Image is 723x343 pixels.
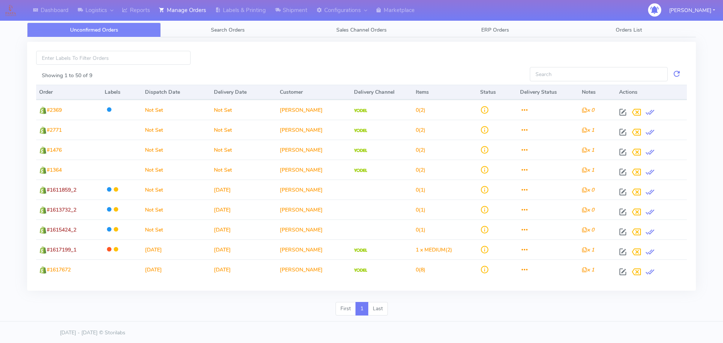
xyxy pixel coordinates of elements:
td: [DATE] [211,220,276,239]
a: 1 [355,302,368,316]
span: (2) [416,146,426,154]
span: (2) [416,127,426,134]
img: Yodel [354,169,367,172]
td: Not Set [211,100,276,120]
span: #1611859_2 [47,186,76,194]
td: [DATE] [142,259,211,279]
label: Showing 1 to 50 of 9 [42,72,92,79]
span: 0 [416,226,419,233]
span: (1) [416,206,426,213]
input: Enter Labels To Filter Orders [36,51,191,65]
i: x 1 [582,127,594,134]
span: #1617199_1 [47,246,76,253]
td: Not Set [142,140,211,160]
td: [PERSON_NAME] [277,259,351,279]
td: [PERSON_NAME] [277,120,351,140]
img: Yodel [354,268,367,272]
input: Search [530,67,668,81]
td: [PERSON_NAME] [277,100,351,120]
span: Sales Channel Orders [336,26,387,34]
span: (2) [416,107,426,114]
td: Not Set [142,200,211,220]
span: ERP Orders [481,26,509,34]
span: Search Orders [211,26,245,34]
i: x 1 [582,146,594,154]
td: [PERSON_NAME] [277,160,351,180]
img: Yodel [354,109,367,113]
img: Yodel [354,248,367,252]
th: Order [36,85,102,100]
td: Not Set [211,160,276,180]
th: Notes [579,85,616,100]
span: #1615424_2 [47,226,76,233]
td: Not Set [142,220,211,239]
th: Delivery Date [211,85,276,100]
img: Yodel [354,149,367,152]
i: x 0 [582,107,594,114]
td: [DATE] [142,239,211,259]
span: 0 [416,206,419,213]
span: 0 [416,266,419,273]
td: [PERSON_NAME] [277,220,351,239]
td: Not Set [211,120,276,140]
span: #2369 [47,107,62,114]
th: Delivery Status [517,85,579,100]
span: #1613732_2 [47,206,76,213]
i: x 1 [582,266,594,273]
td: [DATE] [211,239,276,259]
span: 1 x MEDIUM [416,246,445,253]
span: #1617672 [47,266,71,273]
td: [DATE] [211,180,276,200]
td: [DATE] [211,200,276,220]
td: [PERSON_NAME] [277,140,351,160]
td: Not Set [211,140,276,160]
span: 0 [416,107,419,114]
td: Not Set [142,100,211,120]
td: [PERSON_NAME] [277,180,351,200]
td: [DATE] [211,259,276,279]
span: 0 [416,166,419,174]
span: (2) [416,246,452,253]
span: (2) [416,166,426,174]
span: (1) [416,226,426,233]
span: Unconfirmed Orders [70,26,118,34]
i: x 1 [582,166,594,174]
i: x 0 [582,226,594,233]
td: [PERSON_NAME] [277,200,351,220]
th: Actions [616,85,687,100]
span: #1476 [47,146,62,154]
th: Items [413,85,477,100]
td: Not Set [142,160,211,180]
td: [PERSON_NAME] [277,239,351,259]
th: Customer [277,85,351,100]
i: x 0 [582,186,594,194]
span: (8) [416,266,426,273]
span: 0 [416,186,419,194]
img: Yodel [354,129,367,133]
span: 0 [416,127,419,134]
th: Status [477,85,517,100]
span: #1364 [47,166,62,174]
td: Not Set [142,180,211,200]
th: Dispatch Date [142,85,211,100]
span: 0 [416,146,419,154]
i: x 0 [582,206,594,213]
span: #2771 [47,127,62,134]
ul: Tabs [27,23,696,37]
th: Labels [102,85,142,100]
th: Delivery Channel [351,85,413,100]
td: Not Set [142,120,211,140]
i: x 1 [582,246,594,253]
button: [PERSON_NAME] [664,3,721,18]
span: Orders List [616,26,642,34]
span: (1) [416,186,426,194]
